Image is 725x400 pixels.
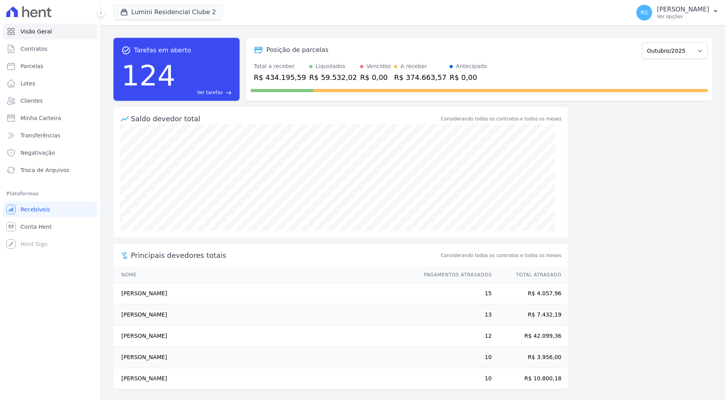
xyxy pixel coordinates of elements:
[178,89,232,96] a: Ver tarefas east
[400,62,427,70] div: A receber
[416,304,492,326] td: 13
[3,202,97,217] a: Recebíveis
[441,115,561,122] div: Considerando todos os contratos e todos os meses
[3,110,97,126] a: Minha Carteira
[134,46,191,55] span: Tarefas em aberto
[20,223,52,231] span: Conta Hent
[113,267,416,283] th: Nome
[226,90,232,96] span: east
[131,250,439,261] span: Principais devedores totais
[657,6,709,13] p: [PERSON_NAME]
[266,45,329,55] div: Posição de parcelas
[131,113,439,124] div: Saldo devedor total
[3,41,97,57] a: Contratos
[456,62,487,70] div: Antecipado
[492,368,568,389] td: R$ 10.800,18
[3,58,97,74] a: Parcelas
[3,93,97,109] a: Clientes
[492,283,568,304] td: R$ 4.057,96
[450,72,487,83] div: R$ 0,00
[3,162,97,178] a: Troca de Arquivos
[492,347,568,368] td: R$ 3.956,00
[641,10,648,15] span: RS
[113,5,223,20] button: Lumini Residencial Clube 2
[394,72,446,83] div: R$ 374.663,57
[360,72,391,83] div: R$ 0,00
[3,76,97,91] a: Lotes
[20,149,55,157] span: Negativação
[416,347,492,368] td: 10
[366,62,391,70] div: Vencidos
[441,252,561,259] span: Considerando todos os contratos e todos os meses
[6,189,94,198] div: Plataformas
[113,304,416,326] td: [PERSON_NAME]
[3,24,97,39] a: Visão Geral
[492,267,568,283] th: Total Atrasado
[113,283,416,304] td: [PERSON_NAME]
[3,219,97,235] a: Conta Hent
[416,267,492,283] th: Pagamentos Atrasados
[254,72,306,83] div: R$ 434.195,59
[492,326,568,347] td: R$ 42.099,36
[113,368,416,389] td: [PERSON_NAME]
[657,13,709,20] p: Ver opções
[20,62,43,70] span: Parcelas
[20,114,61,122] span: Minha Carteira
[20,166,69,174] span: Troca de Arquivos
[121,55,175,96] div: 124
[416,368,492,389] td: 10
[316,62,346,70] div: Liquidados
[20,45,47,53] span: Contratos
[416,283,492,304] td: 15
[630,2,725,24] button: RS [PERSON_NAME] Ver opções
[113,326,416,347] td: [PERSON_NAME]
[113,347,416,368] td: [PERSON_NAME]
[416,326,492,347] td: 12
[20,131,60,139] span: Transferências
[197,89,223,96] span: Ver tarefas
[254,62,306,70] div: Total a receber
[20,206,50,213] span: Recebíveis
[20,80,35,87] span: Lotes
[20,28,52,35] span: Visão Geral
[492,304,568,326] td: R$ 7.432,19
[121,46,131,55] span: task_alt
[20,97,43,105] span: Clientes
[3,145,97,161] a: Negativação
[309,72,357,83] div: R$ 59.532,02
[3,128,97,143] a: Transferências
